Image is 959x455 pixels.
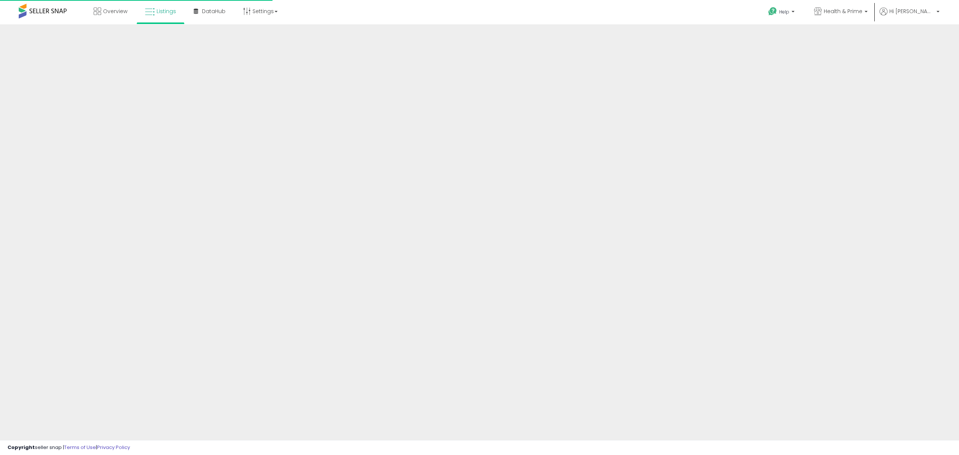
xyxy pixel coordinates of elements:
[880,7,940,24] a: Hi [PERSON_NAME]
[768,7,777,16] i: Get Help
[824,7,862,15] span: Health & Prime
[762,1,802,24] a: Help
[103,7,127,15] span: Overview
[889,7,934,15] span: Hi [PERSON_NAME]
[157,7,176,15] span: Listings
[202,7,226,15] span: DataHub
[779,9,789,15] span: Help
